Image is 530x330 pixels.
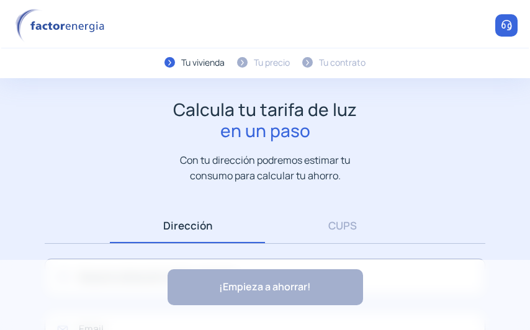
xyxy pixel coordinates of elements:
[173,120,357,141] span: en un paso
[110,208,265,243] a: Dirección
[12,9,112,43] img: logo factor
[319,56,366,69] div: Tu contrato
[173,99,357,141] h1: Calcula tu tarifa de luz
[254,56,290,69] div: Tu precio
[500,19,513,32] img: llamar
[181,56,225,69] div: Tu vivienda
[265,208,420,243] a: CUPS
[168,153,363,183] p: Con tu dirección podremos estimar tu consumo para calcular tu ahorro.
